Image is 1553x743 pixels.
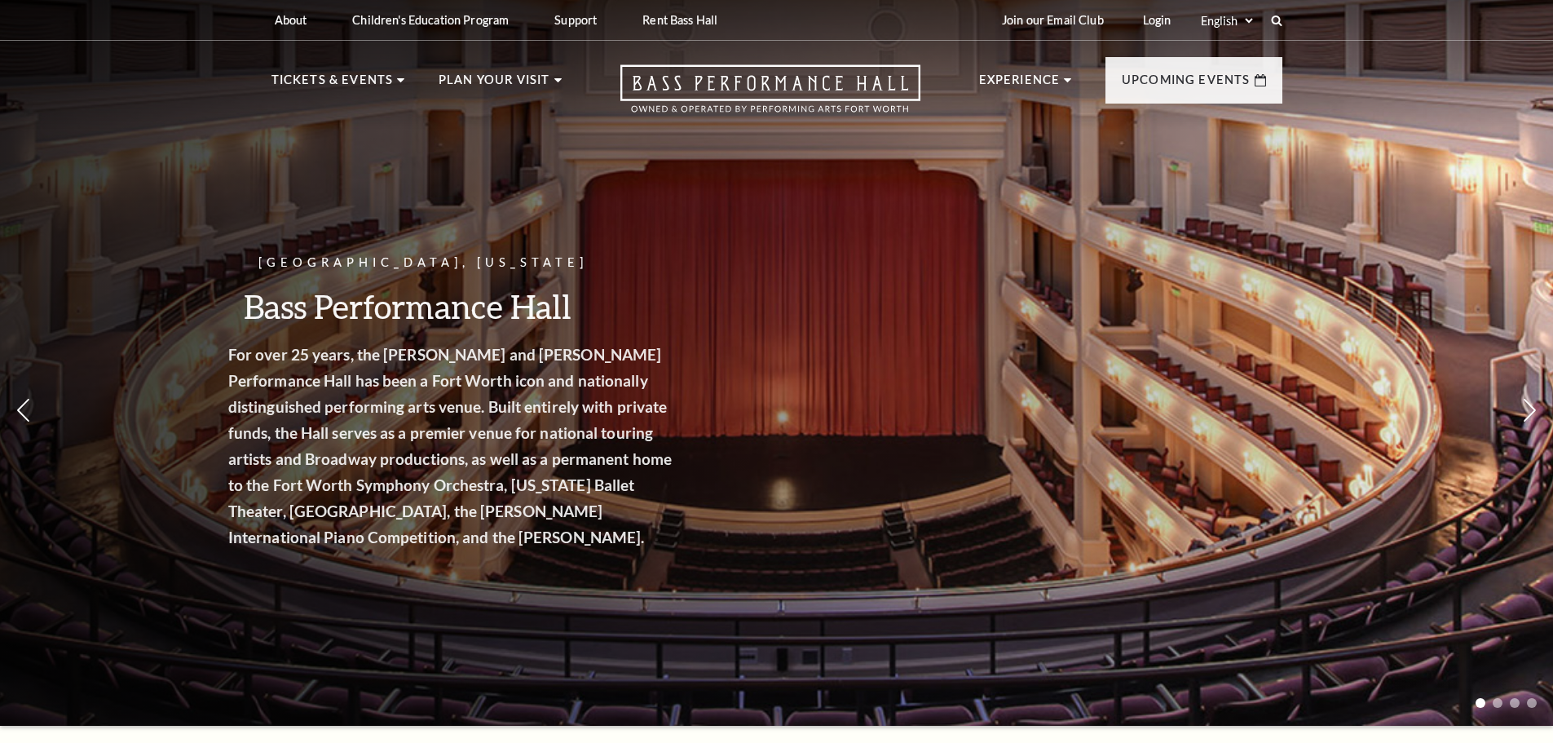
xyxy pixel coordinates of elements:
[275,13,307,27] p: About
[271,70,394,100] p: Tickets & Events
[1122,70,1251,100] p: Upcoming Events
[265,285,713,327] h3: Bass Performance Hall
[265,345,708,546] strong: For over 25 years, the [PERSON_NAME] and [PERSON_NAME] Performance Hall has been a Fort Worth ico...
[642,13,717,27] p: Rent Bass Hall
[554,13,597,27] p: Support
[265,253,713,273] p: [GEOGRAPHIC_DATA], [US_STATE]
[979,70,1061,100] p: Experience
[352,13,509,27] p: Children's Education Program
[1198,13,1255,29] select: Select:
[439,70,550,100] p: Plan Your Visit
